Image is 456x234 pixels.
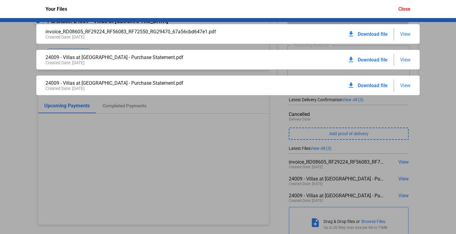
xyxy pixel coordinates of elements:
div: Created Date: [DATE] [45,60,228,65]
span: Download file [358,31,388,37]
mat-icon: download [347,56,355,63]
div: Your Files [45,6,67,12]
div: Created Date: [DATE] [45,35,228,39]
mat-icon: download [347,30,355,38]
span: View [400,57,411,63]
span: View [400,83,411,88]
div: Created Date: [DATE] [45,86,228,91]
div: invoice_RD08605_RF29224_RF56083_RF72550_RG29470_67a56cbd647e1.pdf [45,29,228,35]
div: 24009 - Villas at [GEOGRAPHIC_DATA] - Purchase Statement.pdf [45,54,228,60]
div: 24009 - Villas at [GEOGRAPHIC_DATA] - Purchase Statement.pdf [45,80,228,86]
span: Download file [358,83,388,88]
div: Close [398,6,411,12]
span: View [400,31,411,37]
mat-icon: download [347,82,355,89]
span: Download file [358,57,388,63]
